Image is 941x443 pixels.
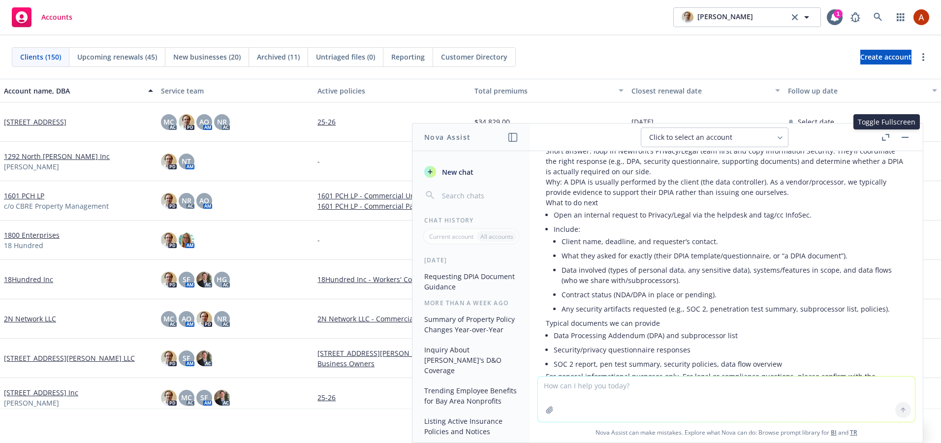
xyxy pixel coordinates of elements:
div: Active policies [317,86,467,96]
img: photo [196,350,212,366]
a: [STREET_ADDRESS] [4,117,66,127]
div: [DATE] [412,256,530,264]
a: 1601 PCH LP [4,190,44,201]
img: photo [214,390,230,406]
a: Create account [860,50,911,64]
img: photo [196,311,212,327]
input: Search chats [440,189,518,202]
li: Any security artifacts requested (e.g., SOC 2, penetration test summary, subprocessor list, polic... [562,302,907,316]
div: Service team [161,86,310,96]
p: Short answer: loop in Newfront’s Privacy/Legal team first and copy Information Security. They’ll ... [546,146,907,177]
div: 1 [834,9,843,18]
button: Closest renewal date [627,79,784,102]
img: photo [161,154,177,169]
span: New chat [440,167,473,177]
span: [DATE] [631,117,654,127]
div: Follow up date [788,86,926,96]
div: More than a week ago [412,299,530,307]
img: photo [161,350,177,366]
span: MC [163,314,174,324]
img: photo [161,232,177,248]
a: more [917,51,929,63]
div: Account name, DBA [4,86,142,96]
span: SF [183,353,190,363]
img: photo [161,193,177,209]
button: Summary of Property Policy Changes Year-over-Year [420,311,522,338]
p: What to do next [546,197,907,208]
img: photo [179,232,194,248]
button: Follow up date [784,79,941,102]
a: BI [831,428,837,437]
span: MC [181,392,192,403]
p: All accounts [480,232,513,241]
button: photo[PERSON_NAME]clear selection [673,7,821,27]
a: Switch app [891,7,910,27]
p: Typical documents we can provide [546,318,907,328]
span: - [317,235,320,245]
span: c/o CBRE Property Management [4,201,109,211]
img: photo [161,272,177,287]
span: HG [217,274,227,285]
span: AO [182,314,191,324]
span: NR [182,195,191,206]
p: For general informational purposes only. For legal or compliance questions, please confirm with t... [546,371,907,392]
li: Data involved (types of personal data, any sensitive data), systems/features in scope, and data f... [562,263,907,287]
a: [STREET_ADDRESS][PERSON_NAME] LLC [4,353,135,363]
span: - [317,156,320,166]
span: AO [199,195,209,206]
span: Accounts [41,13,72,21]
span: [PERSON_NAME] [4,161,59,172]
a: 2N Network LLC [4,314,56,324]
button: Requesting DPIA Document Guidance [420,268,522,295]
a: Search [868,7,888,27]
span: Nova Assist can make mistakes. Explore what Nova can do: Browse prompt library for and [534,422,919,443]
a: [STREET_ADDRESS][PERSON_NAME] LLC - Business Owners [317,348,467,369]
div: Toggle Fullscreen [853,114,920,129]
div: Chat History [412,216,530,224]
button: Listing Active Insurance Policies and Notices [420,413,522,440]
a: 1601 PCH LP - Commercial Package [317,201,467,211]
span: SF [200,392,208,403]
li: Client name, deadline, and requester’s contact. [562,234,907,249]
a: clear selection [789,11,801,23]
a: 1292 North [PERSON_NAME] Inc [4,151,110,161]
span: NT [182,156,191,166]
a: 1601 PCH LP - Commercial Umbrella [317,190,467,201]
li: Security/privacy questionnaire responses [554,343,907,357]
a: 18Hundred Inc [4,274,53,285]
span: NR [217,314,227,324]
a: 2N Network LLC - Commercial Package [317,314,467,324]
h1: Nova Assist [424,132,470,142]
button: Inquiry About [PERSON_NAME]'s D&O Coverage [420,342,522,379]
p: Current account [429,232,473,241]
div: Total premiums [474,86,613,96]
span: Click to select an account [649,132,732,142]
button: New chat [420,163,522,181]
button: Active policies [314,79,470,102]
span: MC [163,117,174,127]
span: 18 Hundred [4,240,43,251]
img: photo [196,272,212,287]
li: Data Processing Addendum (DPA) and subprocessor list [554,328,907,343]
span: SF [183,274,190,285]
span: [PERSON_NAME] [697,11,753,23]
p: Why: A DPIA is usually performed by the client (the data controller). As a vendor/processor, we t... [546,177,907,197]
span: Create account [860,48,911,66]
a: 25-26 [317,117,467,127]
a: TR [850,428,857,437]
img: photo [161,390,177,406]
li: Open an internal request to Privacy/Legal via the helpdesk and tag/cc InfoSec. [554,208,907,222]
span: Clients (150) [20,52,61,62]
li: SOC 2 report, pen test summary, security policies, data flow overview [554,357,907,371]
span: Archived (11) [257,52,300,62]
li: Include: [554,222,907,318]
a: 25-26 [317,392,467,403]
li: What they asked for exactly (their DPIA template/questionnaire, or “a DPIA document”). [562,249,907,263]
span: New businesses (20) [173,52,241,62]
a: Report a Bug [846,7,865,27]
a: Accounts [8,3,76,31]
li: Contract status (NDA/DPA in place or pending). [562,287,907,302]
span: AO [199,117,209,127]
span: Customer Directory [441,52,507,62]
